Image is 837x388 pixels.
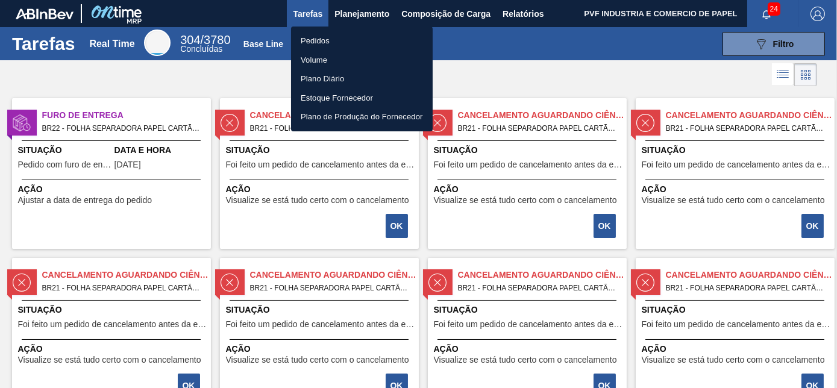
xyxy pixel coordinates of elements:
a: Estoque Fornecedor [291,89,433,108]
a: Volume [291,51,433,70]
a: Plano Diário [291,69,433,89]
a: Plano de Produção do Fornecedor [291,107,433,127]
a: Pedidos [291,31,433,51]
